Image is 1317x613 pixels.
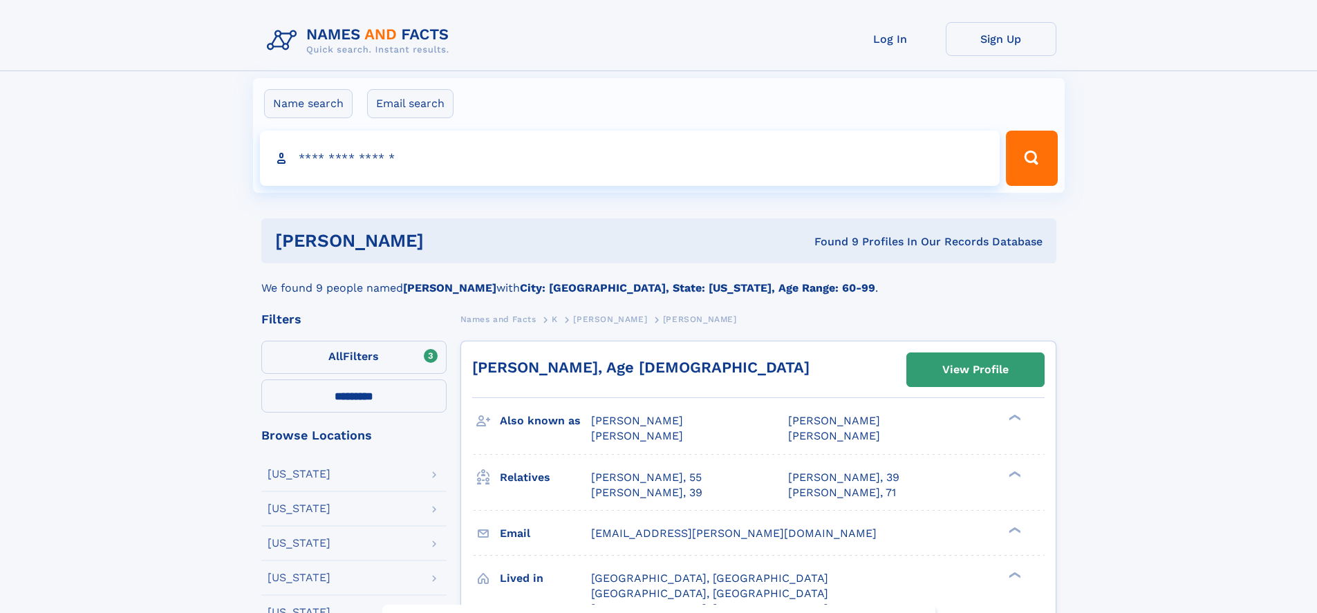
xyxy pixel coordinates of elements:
[261,341,447,374] label: Filters
[403,281,496,294] b: [PERSON_NAME]
[1006,131,1057,186] button: Search Button
[500,522,591,545] h3: Email
[268,572,330,583] div: [US_STATE]
[1005,525,1022,534] div: ❯
[788,485,896,500] a: [PERSON_NAME], 71
[500,466,591,489] h3: Relatives
[261,313,447,326] div: Filters
[835,22,946,56] a: Log In
[907,353,1044,386] a: View Profile
[367,89,454,118] label: Email search
[788,470,899,485] a: [PERSON_NAME], 39
[591,429,683,442] span: [PERSON_NAME]
[788,414,880,427] span: [PERSON_NAME]
[328,350,343,363] span: All
[261,429,447,442] div: Browse Locations
[268,538,330,549] div: [US_STATE]
[619,234,1043,249] div: Found 9 Profiles In Our Records Database
[260,131,1000,186] input: search input
[942,354,1009,386] div: View Profile
[520,281,875,294] b: City: [GEOGRAPHIC_DATA], State: [US_STATE], Age Range: 60-99
[591,470,702,485] a: [PERSON_NAME], 55
[788,429,880,442] span: [PERSON_NAME]
[500,409,591,433] h3: Also known as
[500,567,591,590] h3: Lived in
[591,414,683,427] span: [PERSON_NAME]
[573,310,647,328] a: [PERSON_NAME]
[663,314,737,324] span: [PERSON_NAME]
[268,469,330,480] div: [US_STATE]
[591,485,702,500] a: [PERSON_NAME], 39
[591,587,828,600] span: [GEOGRAPHIC_DATA], [GEOGRAPHIC_DATA]
[261,263,1056,296] div: We found 9 people named with .
[472,359,810,376] a: [PERSON_NAME], Age [DEMOGRAPHIC_DATA]
[946,22,1056,56] a: Sign Up
[1005,469,1022,478] div: ❯
[261,22,460,59] img: Logo Names and Facts
[552,314,558,324] span: K
[275,232,619,249] h1: [PERSON_NAME]
[1005,413,1022,422] div: ❯
[591,527,877,540] span: [EMAIL_ADDRESS][PERSON_NAME][DOMAIN_NAME]
[552,310,558,328] a: K
[1005,570,1022,579] div: ❯
[591,572,828,585] span: [GEOGRAPHIC_DATA], [GEOGRAPHIC_DATA]
[460,310,536,328] a: Names and Facts
[268,503,330,514] div: [US_STATE]
[264,89,353,118] label: Name search
[573,314,647,324] span: [PERSON_NAME]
